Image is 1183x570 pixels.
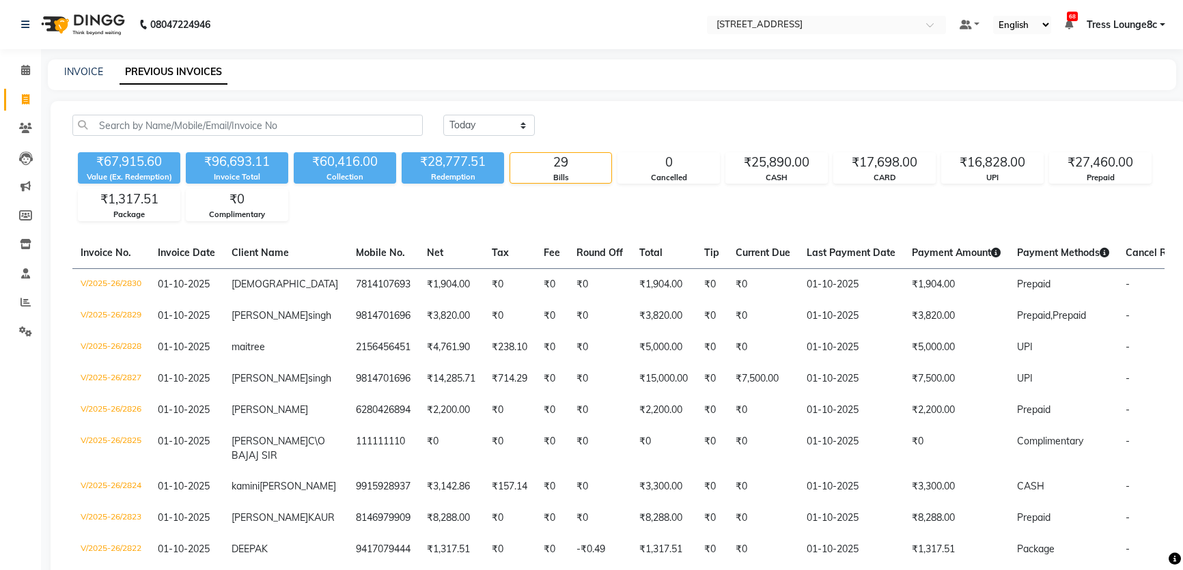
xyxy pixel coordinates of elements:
[798,534,904,565] td: 01-10-2025
[568,300,631,332] td: ₹0
[727,502,798,534] td: ₹0
[631,426,696,471] td: ₹0
[348,502,419,534] td: 8146979909
[294,171,396,183] div: Collection
[402,171,504,183] div: Redemption
[308,309,331,322] span: singh
[72,426,150,471] td: V/2025-26/2825
[631,300,696,332] td: ₹3,820.00
[696,426,727,471] td: ₹0
[419,268,484,300] td: ₹1,904.00
[348,471,419,502] td: 9915928937
[72,395,150,426] td: V/2025-26/2826
[798,395,904,426] td: 01-10-2025
[510,172,611,184] div: Bills
[568,363,631,395] td: ₹0
[484,502,535,534] td: ₹0
[1065,18,1073,31] a: 68
[727,534,798,565] td: ₹0
[158,309,210,322] span: 01-10-2025
[510,153,611,172] div: 29
[72,268,150,300] td: V/2025-26/2830
[186,209,288,220] div: Complimentary
[798,502,904,534] td: 01-10-2025
[1126,435,1130,447] span: -
[807,246,895,259] span: Last Payment Date
[618,172,719,184] div: Cancelled
[186,190,288,209] div: ₹0
[726,172,827,184] div: CASH
[904,268,1009,300] td: ₹1,904.00
[232,480,260,492] span: kamini
[1126,511,1130,524] span: -
[158,480,210,492] span: 01-10-2025
[484,300,535,332] td: ₹0
[535,502,568,534] td: ₹0
[78,171,180,183] div: Value (Ex. Redemption)
[631,502,696,534] td: ₹8,288.00
[618,153,719,172] div: 0
[798,363,904,395] td: 01-10-2025
[704,246,719,259] span: Tip
[484,471,535,502] td: ₹157.14
[544,246,560,259] span: Fee
[696,363,727,395] td: ₹0
[631,332,696,363] td: ₹5,000.00
[1126,543,1130,555] span: -
[1017,372,1033,384] span: UPI
[158,372,210,384] span: 01-10-2025
[568,395,631,426] td: ₹0
[419,332,484,363] td: ₹4,761.90
[727,363,798,395] td: ₹7,500.00
[232,372,308,384] span: [PERSON_NAME]
[535,363,568,395] td: ₹0
[308,372,331,384] span: singh
[348,268,419,300] td: 7814107693
[1053,309,1086,322] span: Prepaid
[419,534,484,565] td: ₹1,317.51
[696,534,727,565] td: ₹0
[727,332,798,363] td: ₹0
[904,502,1009,534] td: ₹8,288.00
[535,471,568,502] td: ₹0
[568,268,631,300] td: ₹0
[631,395,696,426] td: ₹2,200.00
[232,403,308,416] span: [PERSON_NAME]
[1017,480,1044,492] span: CASH
[904,363,1009,395] td: ₹7,500.00
[727,395,798,426] td: ₹0
[158,435,210,447] span: 01-10-2025
[726,153,827,172] div: ₹25,890.00
[696,300,727,332] td: ₹0
[568,332,631,363] td: ₹0
[1017,403,1050,416] span: Prepaid
[631,268,696,300] td: ₹1,904.00
[72,534,150,565] td: V/2025-26/2822
[72,471,150,502] td: V/2025-26/2824
[81,246,131,259] span: Invoice No.
[1126,403,1130,416] span: -
[158,278,210,290] span: 01-10-2025
[484,534,535,565] td: ₹0
[1017,435,1083,447] span: Complimentary
[1126,309,1130,322] span: -
[727,471,798,502] td: ₹0
[158,511,210,524] span: 01-10-2025
[348,332,419,363] td: 2156456451
[568,471,631,502] td: ₹0
[639,246,663,259] span: Total
[158,543,210,555] span: 01-10-2025
[419,502,484,534] td: ₹8,288.00
[72,115,423,136] input: Search by Name/Mobile/Email/Invoice No
[904,534,1009,565] td: ₹1,317.51
[427,246,443,259] span: Net
[72,332,150,363] td: V/2025-26/2828
[834,172,935,184] div: CARD
[535,268,568,300] td: ₹0
[798,300,904,332] td: 01-10-2025
[727,300,798,332] td: ₹0
[1126,341,1130,353] span: -
[186,171,288,183] div: Invoice Total
[419,363,484,395] td: ₹14,285.71
[1126,278,1130,290] span: -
